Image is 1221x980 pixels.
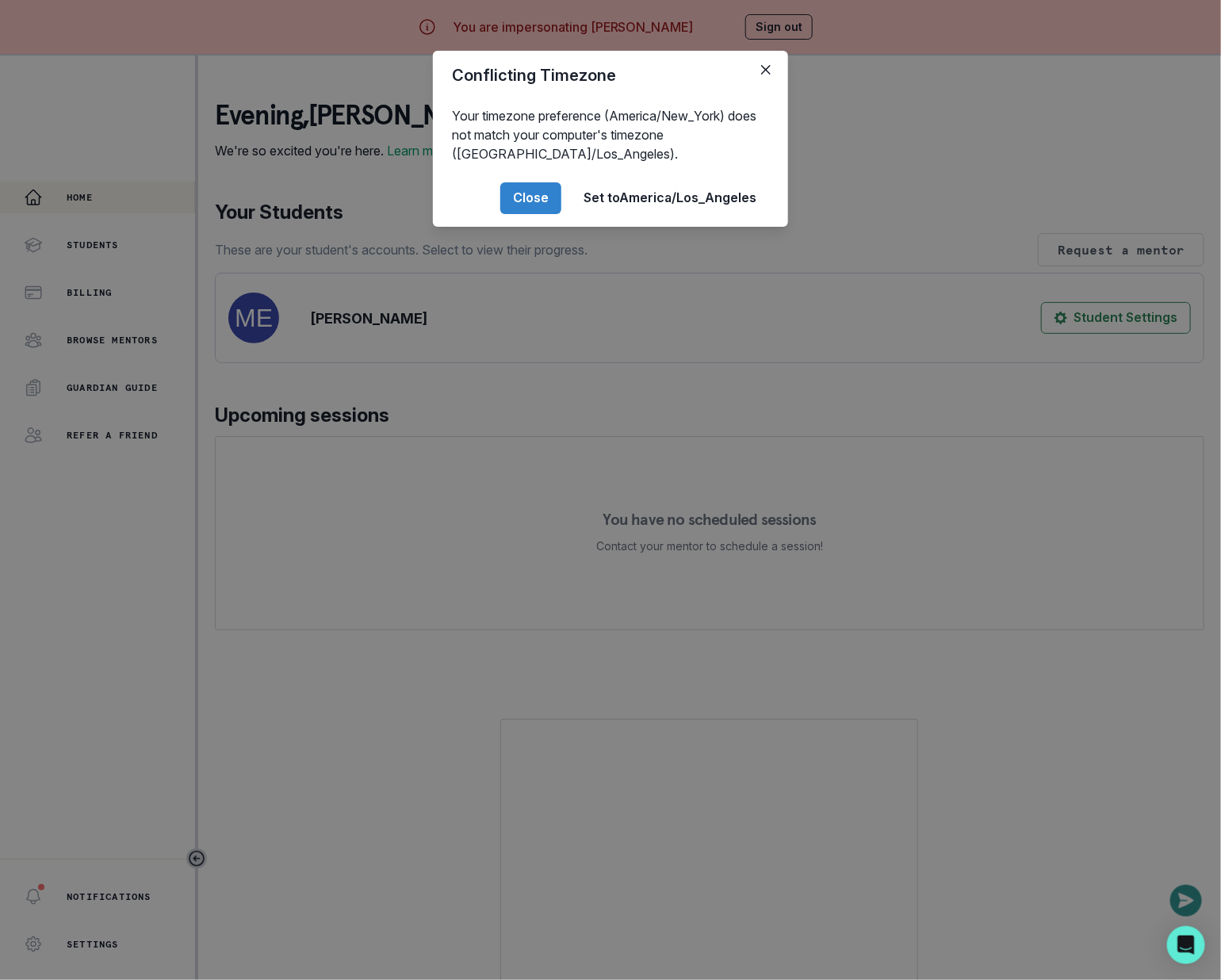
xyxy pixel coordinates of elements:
div: Open Intercom Messenger [1167,926,1205,964]
div: Your timezone preference (America/New_York) does not match your computer's timezone ([GEOGRAPHIC_... [433,100,788,170]
button: Set toAmerica/Los_Angeles [571,182,769,214]
button: Close [500,182,561,214]
button: Close [753,57,779,82]
header: Conflicting Timezone [433,51,788,100]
